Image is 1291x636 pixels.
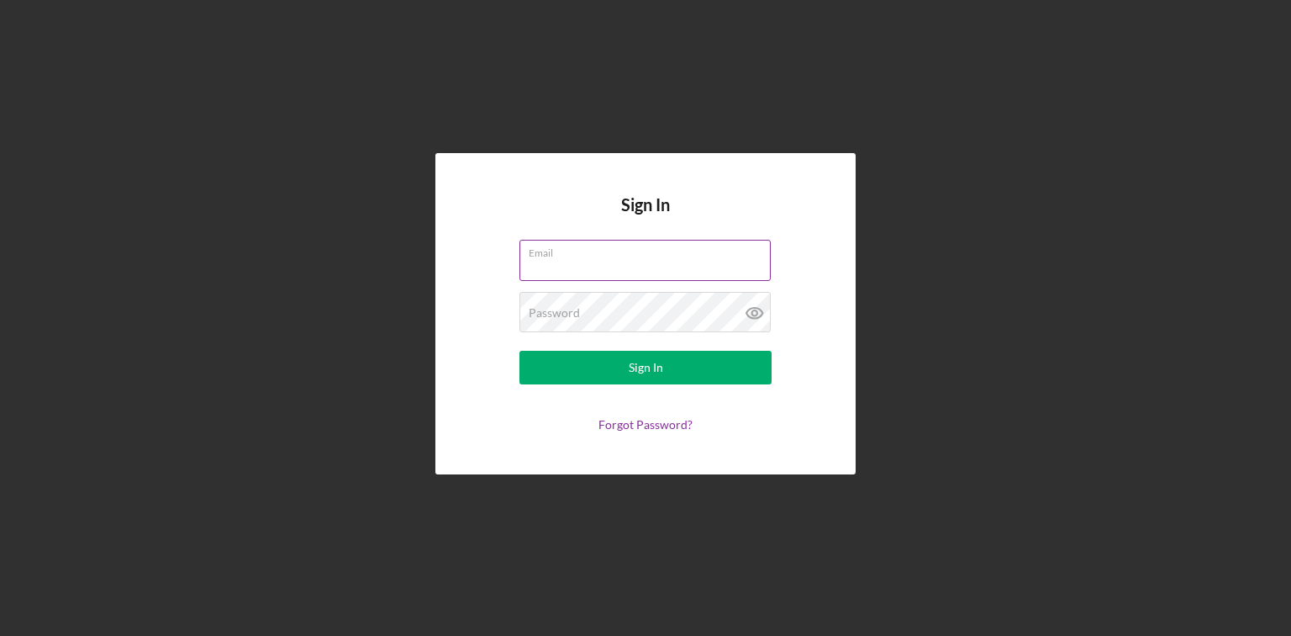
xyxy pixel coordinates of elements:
[621,195,670,240] h4: Sign In
[529,241,771,259] label: Email
[598,417,693,432] a: Forgot Password?
[519,351,772,384] button: Sign In
[529,306,580,320] label: Password
[629,351,663,384] div: Sign In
